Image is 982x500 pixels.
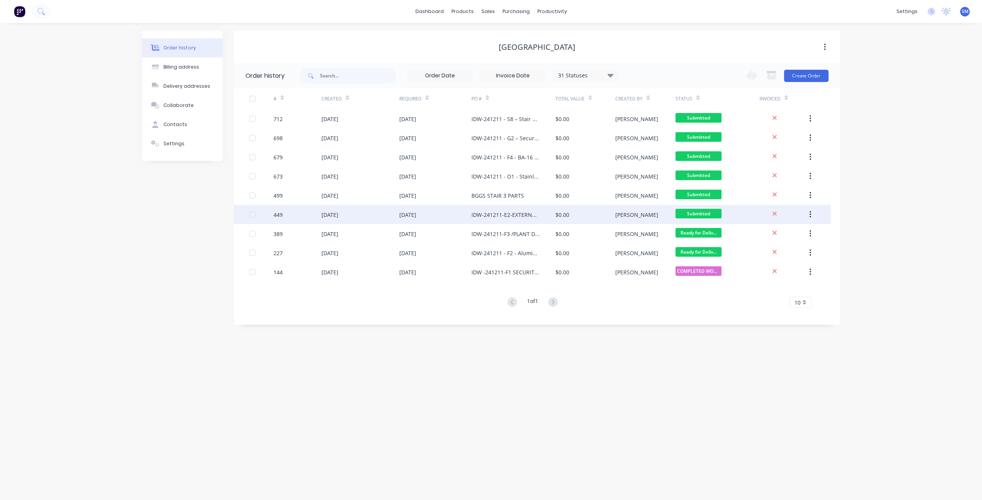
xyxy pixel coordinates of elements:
[321,172,338,180] div: [DATE]
[676,88,760,109] div: Status
[399,88,471,109] div: Required
[471,211,540,219] div: IDW-241211-E2-EXTERNAL CIRCULATION LEVEL 4
[615,95,643,102] div: Created By
[399,172,416,180] div: [DATE]
[555,172,569,180] div: $0.00
[163,44,196,51] div: Order history
[448,6,478,17] div: products
[399,192,416,200] div: [DATE]
[274,172,283,180] div: 673
[274,134,283,142] div: 698
[676,266,722,276] span: COMPLETED WORKS
[555,153,569,161] div: $0.00
[615,134,658,142] div: [PERSON_NAME]
[274,115,283,123] div: 712
[676,209,722,218] span: Submitted
[481,70,545,82] input: Invoice Date
[478,6,499,17] div: sales
[399,95,422,102] div: Required
[534,6,571,17] div: productivity
[555,230,569,238] div: $0.00
[794,298,801,307] span: 10
[676,247,722,257] span: Ready for Deliv...
[893,6,921,17] div: settings
[142,96,222,115] button: Collaborate
[163,140,185,147] div: Settings
[555,268,569,276] div: $0.00
[555,115,569,123] div: $0.00
[615,268,658,276] div: [PERSON_NAME]
[14,6,25,17] img: Factory
[471,88,555,109] div: PO #
[615,153,658,161] div: [PERSON_NAME]
[615,115,658,123] div: [PERSON_NAME]
[142,38,222,57] button: Order history
[555,249,569,257] div: $0.00
[320,68,396,84] input: Search...
[274,153,283,161] div: 679
[163,83,210,90] div: Delivery addresses
[555,211,569,219] div: $0.00
[321,153,338,161] div: [DATE]
[615,192,658,200] div: [PERSON_NAME]
[499,43,575,52] div: [GEOGRAPHIC_DATA]
[471,230,540,238] div: IDW-241211-F3 /PLANT DECK SCREEN AM-15
[274,95,277,102] div: #
[274,268,283,276] div: 144
[274,230,283,238] div: 389
[760,95,781,102] div: Invoiced
[408,70,472,82] input: Order Date
[321,249,338,257] div: [DATE]
[471,172,540,180] div: IDW-241211 - O1 - Stainless Steel Overflows
[321,268,338,276] div: [DATE]
[321,88,399,109] div: Created
[784,70,829,82] button: Create Order
[399,134,416,142] div: [DATE]
[245,71,285,80] div: Order history
[163,64,199,70] div: Billing address
[399,153,416,161] div: [DATE]
[399,249,416,257] div: [DATE]
[555,88,615,109] div: Total Value
[527,297,538,308] div: 1 of 1
[321,230,338,238] div: [DATE]
[274,249,283,257] div: 227
[399,268,416,276] div: [DATE]
[676,190,722,199] span: Submitted
[321,134,338,142] div: [DATE]
[274,88,321,109] div: #
[615,172,658,180] div: [PERSON_NAME]
[142,115,222,134] button: Contacts
[615,249,658,257] div: [PERSON_NAME]
[676,95,692,102] div: Status
[554,71,618,80] div: 31 Statuses
[471,115,540,123] div: IDW-241211 - S8 – Stair 8 Gate
[676,170,722,180] span: Submitted
[555,95,585,102] div: Total Value
[615,88,675,109] div: Created By
[399,115,416,123] div: [DATE]
[399,211,416,219] div: [DATE]
[471,249,540,257] div: IDW-241211 - F2 - Aluminium Screen
[471,134,540,142] div: IDW-241211 - G2 – Security Gate AM-21
[321,95,342,102] div: Created
[321,115,338,123] div: [DATE]
[760,88,807,109] div: Invoiced
[499,6,534,17] div: purchasing
[962,8,969,15] span: SM
[615,211,658,219] div: [PERSON_NAME]
[676,113,722,123] span: Submitted
[471,268,540,276] div: IDW -241211-F1 SECURITY BARS
[142,77,222,96] button: Delivery addresses
[615,230,658,238] div: [PERSON_NAME]
[321,211,338,219] div: [DATE]
[676,151,722,161] span: Submitted
[399,230,416,238] div: [DATE]
[274,211,283,219] div: 449
[471,95,482,102] div: PO #
[412,6,448,17] a: dashboard
[471,192,524,200] div: BGGS STAIR 3 PARTS
[142,134,222,153] button: Settings
[555,192,569,200] div: $0.00
[321,192,338,200] div: [DATE]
